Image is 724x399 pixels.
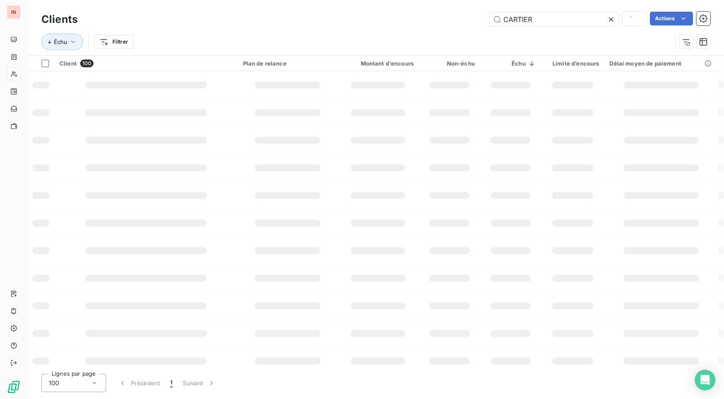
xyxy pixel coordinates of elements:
span: 100 [80,60,94,67]
div: IN [7,5,21,19]
div: Open Intercom Messenger [695,370,715,390]
span: 100 [49,379,59,387]
button: Filtrer [94,35,134,49]
button: Échu [41,34,83,50]
button: 1 [165,374,178,392]
button: Actions [650,12,693,25]
button: Précédent [113,374,165,392]
span: Client [59,60,77,67]
span: Échu [54,38,67,45]
div: Limite d’encours [546,60,599,67]
input: Rechercher [490,13,619,26]
span: 1 [170,379,172,387]
div: Délai moyen de paiement [609,60,713,67]
button: Suivant [178,374,221,392]
h3: Clients [41,12,78,27]
div: Non-échu [424,60,475,67]
img: Logo LeanPay [7,380,21,394]
div: Échu [485,60,536,67]
div: Plan de relance [243,60,332,67]
div: Montant d'encours [342,60,414,67]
